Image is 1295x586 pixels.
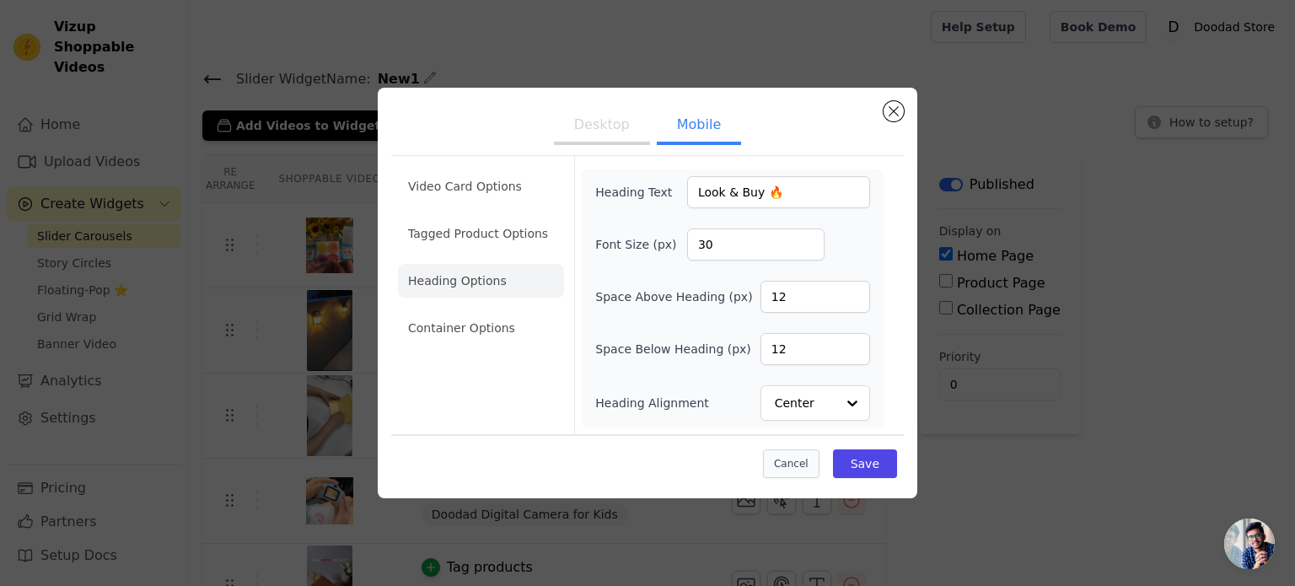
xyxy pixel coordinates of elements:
[657,108,741,145] button: Mobile
[398,264,564,298] li: Heading Options
[763,449,819,478] button: Cancel
[595,288,752,305] label: Space Above Heading (px)
[1224,519,1275,569] a: Open chat
[884,101,904,121] button: Close modal
[554,108,650,145] button: Desktop
[398,311,564,345] li: Container Options
[595,341,751,358] label: Space Below Heading (px)
[595,184,672,201] label: Heading Text
[398,217,564,250] li: Tagged Product Options
[595,236,687,253] label: Font Size (px)
[833,449,897,478] button: Save
[398,169,564,203] li: Video Card Options
[595,395,712,411] label: Heading Alignment
[687,176,870,208] input: Add a heading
